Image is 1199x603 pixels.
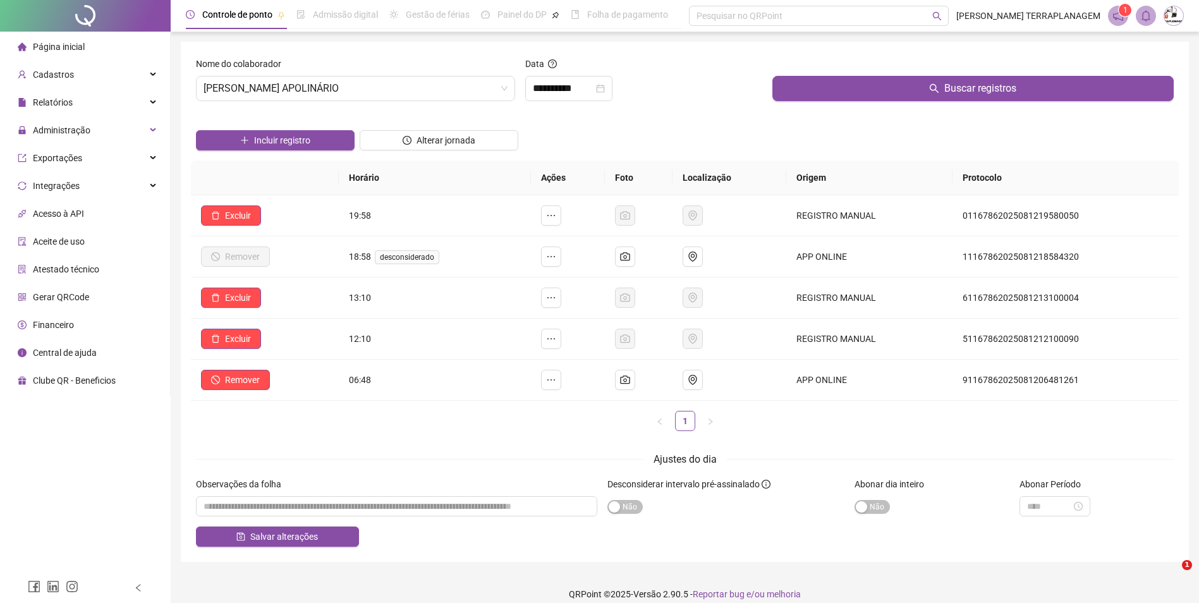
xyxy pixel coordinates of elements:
span: Gerar QRCode [33,292,89,302]
span: info-circle [18,348,27,357]
span: search [929,83,939,94]
span: 13:10 [349,293,371,303]
span: [PERSON_NAME] TERRAPLANAGEM [956,9,1100,23]
td: 91167862025081206481261 [953,360,1179,401]
th: Ações [531,161,606,195]
span: Buscar registros [944,81,1016,96]
span: Admissão digital [313,9,378,20]
span: Cadastros [33,70,74,80]
span: Administração [33,125,90,135]
span: facebook [28,580,40,593]
span: Desconsiderar intervalo pré-assinalado [607,479,760,489]
label: Observações da folha [196,477,289,491]
span: ellipsis [546,210,556,221]
span: camera [620,252,630,262]
span: BRUNO SILVA APOLINÁRIO [204,76,508,100]
span: Salvar alterações [250,530,318,544]
span: Página inicial [33,42,85,52]
span: bell [1140,10,1152,21]
button: Alterar jornada [360,130,518,150]
span: lock [18,126,27,135]
span: 19:58 [349,210,371,221]
span: ellipsis [546,375,556,385]
td: 01167862025081219580050 [953,195,1179,236]
button: Excluir [201,205,261,226]
sup: 1 [1119,4,1131,16]
span: Alterar jornada [417,133,475,147]
button: Incluir registro [196,130,355,150]
td: REGISTRO MANUAL [786,195,952,236]
span: Ajustes do dia [654,453,717,465]
button: Remover [201,370,270,390]
span: Gestão de férias [406,9,470,20]
span: book [571,10,580,19]
label: Nome do colaborador [196,57,289,71]
span: 1 [1123,6,1128,15]
span: search [932,11,942,21]
td: REGISTRO MANUAL [786,319,952,360]
span: Excluir [225,291,251,305]
button: Buscar registros [772,76,1174,101]
span: linkedin [47,580,59,593]
td: 51167862025081212100090 [953,319,1179,360]
button: left [650,411,670,431]
span: Excluir [225,332,251,346]
span: qrcode [18,293,27,301]
span: Data [525,59,544,69]
span: ellipsis [546,293,556,303]
span: delete [211,293,220,302]
span: left [656,418,664,425]
span: dashboard [481,10,490,19]
span: audit [18,237,27,246]
span: 06:48 [349,375,371,385]
span: 1 [1182,560,1192,570]
span: environment [688,375,698,385]
span: ellipsis [546,334,556,344]
span: Integrações [33,181,80,191]
span: instagram [66,580,78,593]
span: camera [620,375,630,385]
span: question-circle [548,59,557,68]
span: Clube QR - Beneficios [33,375,116,386]
span: Incluir registro [254,133,310,147]
span: Reportar bug e/ou melhoria [693,589,801,599]
a: 1 [676,411,695,430]
span: Atestado técnico [33,264,99,274]
span: pushpin [552,11,559,19]
span: delete [211,334,220,343]
span: gift [18,376,27,385]
label: Abonar Período [1019,477,1089,491]
span: Exportações [33,153,82,163]
span: home [18,42,27,51]
span: pushpin [277,11,285,19]
li: 1 [675,411,695,431]
span: delete [211,211,220,220]
td: APP ONLINE [786,360,952,401]
span: 12:10 [349,334,371,344]
span: dollar [18,320,27,329]
span: export [18,154,27,162]
iframe: Intercom live chat [1156,560,1186,590]
span: sun [389,10,398,19]
span: notification [1112,10,1124,21]
td: APP ONLINE [786,236,952,277]
span: desconsiderado [375,250,439,264]
span: save [236,532,245,541]
span: Excluir [225,209,251,222]
th: Foto [605,161,672,195]
th: Localização [673,161,787,195]
span: api [18,209,27,218]
span: Relatórios [33,97,73,107]
img: 52531 [1164,6,1183,25]
span: Folha de pagamento [587,9,668,20]
th: Protocolo [953,161,1179,195]
span: Remover [225,373,260,387]
span: right [707,418,714,425]
button: Excluir [201,288,261,308]
button: Salvar alterações [196,527,359,547]
li: Próxima página [700,411,721,431]
span: clock-circle [186,10,195,19]
span: Aceite de uso [33,236,85,247]
span: Acesso à API [33,209,84,219]
td: 11167862025081218584320 [953,236,1179,277]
